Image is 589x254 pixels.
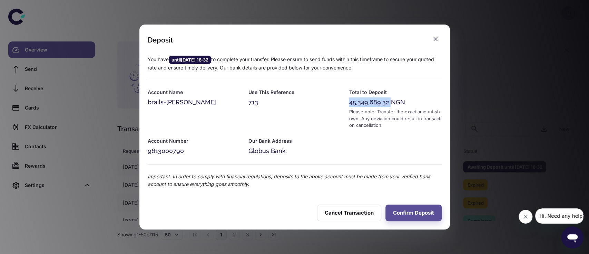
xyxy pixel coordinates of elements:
[248,88,341,96] h6: Use This Reference
[148,88,240,96] h6: Account Name
[169,56,211,63] span: until [DATE] 18:32
[148,56,442,72] p: You have to complete your transfer. Please ensure to send funds within this timeframe to secure y...
[349,88,441,96] h6: Total to Deposit
[561,226,583,248] iframe: Button to launch messaging window
[148,146,240,156] div: 9613000790
[349,97,441,107] div: 45,349,689.32 NGN
[148,137,240,145] h6: Account Number
[248,146,341,156] div: Globus Bank
[248,97,341,107] div: 713
[535,208,583,224] iframe: Message from company
[4,5,50,10] span: Hi. Need any help?
[385,205,442,221] button: Confirm Deposit
[148,97,240,107] div: brails-[PERSON_NAME]
[248,137,341,145] h6: Our Bank Address
[519,210,532,224] iframe: Close message
[148,173,442,188] p: Important: In order to comply with financial regulations, deposits to the above account must be m...
[349,109,441,129] div: Please note: Transfer the exact amount shown. Any deviation could result in transaction cancellat...
[148,36,173,44] div: Deposit
[317,205,381,221] button: Cancel Transaction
